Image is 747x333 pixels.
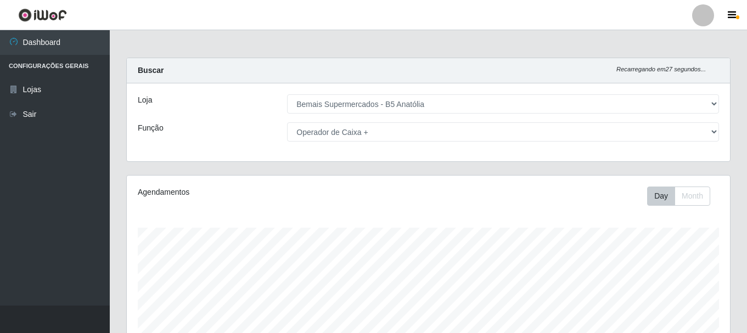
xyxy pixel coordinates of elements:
[616,66,706,72] i: Recarregando em 27 segundos...
[18,8,67,22] img: CoreUI Logo
[647,187,719,206] div: Toolbar with button groups
[647,187,675,206] button: Day
[647,187,710,206] div: First group
[138,94,152,106] label: Loja
[138,187,370,198] div: Agendamentos
[138,122,164,134] label: Função
[675,187,710,206] button: Month
[138,66,164,75] strong: Buscar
